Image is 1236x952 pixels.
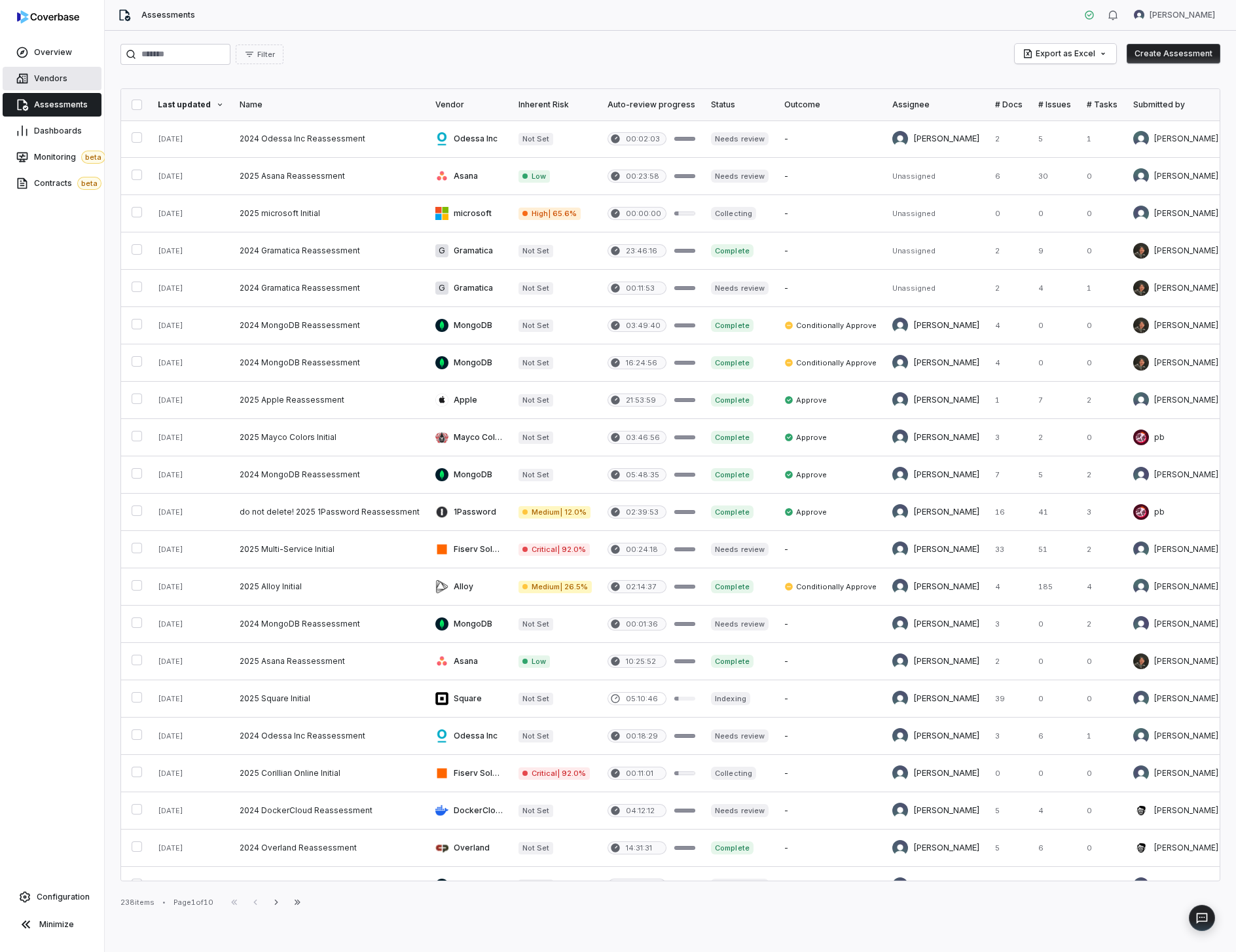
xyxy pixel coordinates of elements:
[776,531,884,568] td: -
[776,195,884,232] td: -
[1134,10,1144,20] img: Amanda Pettenati avatar
[162,898,166,907] div: •
[34,100,88,110] span: Assessments
[1133,467,1149,483] img: David Gold avatar
[776,830,884,867] td: -
[173,898,213,907] div: Page 1 of 10
[1133,541,1149,557] img: Brian Ball avatar
[3,172,101,195] a: Contractsbeta
[1133,168,1149,184] img: Zi Chong Kao avatar
[240,100,420,110] div: Name
[776,718,884,755] td: -
[776,867,884,904] td: -
[5,911,99,938] button: Minimize
[784,100,877,110] div: Outcome
[158,100,224,110] div: Last updated
[892,728,908,744] img: Lili Jiang avatar
[1133,504,1149,520] img: pb null avatar
[892,579,908,595] img: Lili Jiang avatar
[5,885,99,909] a: Configuration
[776,158,884,195] td: -
[776,232,884,270] td: -
[776,270,884,307] td: -
[1133,691,1149,706] img: Brian Ball avatar
[892,877,908,893] img: Lili Jiang avatar
[34,47,72,58] span: Overview
[1133,728,1149,744] img: Zi Chong Kao avatar
[892,616,908,632] img: Lili Jiang avatar
[892,100,979,110] div: Assignee
[1133,243,1149,259] img: Jen Hsin avatar
[711,100,768,110] div: Status
[1133,765,1149,781] img: Brian Ball avatar
[141,10,195,20] span: Assessments
[34,151,105,164] span: Monitoring
[892,318,908,333] img: Lili Jiang avatar
[995,100,1023,110] div: # Docs
[1133,131,1149,147] img: Zi Chong Kao avatar
[257,50,275,60] span: Filter
[892,691,908,706] img: Lili Jiang avatar
[1133,616,1149,632] img: David Gold avatar
[3,67,101,90] a: Vendors
[892,504,908,520] img: Lili Jiang avatar
[1133,877,1149,893] img: David Gold avatar
[39,919,74,930] span: Minimize
[776,680,884,718] td: -
[892,765,908,781] img: Lili Jiang avatar
[892,803,908,818] img: Lili Jiang avatar
[1126,5,1223,25] button: Amanda Pettenati avatar[PERSON_NAME]
[892,131,908,147] img: Lili Jiang avatar
[1133,840,1149,856] img: Gus Cuddy avatar
[608,100,695,110] div: Auto-review progress
[518,100,592,110] div: Inherent Risk
[776,643,884,680] td: -
[1015,44,1116,64] button: Export as Excel
[17,10,79,24] img: logo-D7KZi-bG.svg
[892,392,908,408] img: Lili Jiang avatar
[1133,579,1149,595] img: Zi Chong Kao avatar
[1038,100,1071,110] div: # Issues
[1133,430,1149,445] img: pb null avatar
[776,792,884,830] td: -
[1133,318,1149,333] img: Jen Hsin avatar
[77,177,101,190] span: beta
[1150,10,1215,20] span: [PERSON_NAME]
[892,430,908,445] img: Lili Jiang avatar
[1133,280,1149,296] img: Jen Hsin avatar
[1127,44,1220,64] button: Create Assessment
[435,100,503,110] div: Vendor
[1087,100,1118,110] div: # Tasks
[3,93,101,117] a: Assessments
[892,541,908,557] img: Lili Jiang avatar
[1133,206,1149,221] img: Brian Ball avatar
[37,892,90,902] span: Configuration
[776,120,884,158] td: -
[120,898,154,907] div: 238 items
[3,145,101,169] a: Monitoringbeta
[1133,392,1149,408] img: Zi Chong Kao avatar
[34,177,101,190] span: Contracts
[34,126,82,136] span: Dashboards
[81,151,105,164] span: beta
[1133,803,1149,818] img: Gus Cuddy avatar
[1133,653,1149,669] img: Jen Hsin avatar
[3,41,101,64] a: Overview
[776,755,884,792] td: -
[892,355,908,371] img: Lili Jiang avatar
[236,45,283,64] button: Filter
[892,653,908,669] img: Lili Jiang avatar
[776,606,884,643] td: -
[892,840,908,856] img: Lili Jiang avatar
[3,119,101,143] a: Dashboards
[1133,100,1218,110] div: Submitted by
[34,73,67,84] span: Vendors
[892,467,908,483] img: Lili Jiang avatar
[1133,355,1149,371] img: Jen Hsin avatar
